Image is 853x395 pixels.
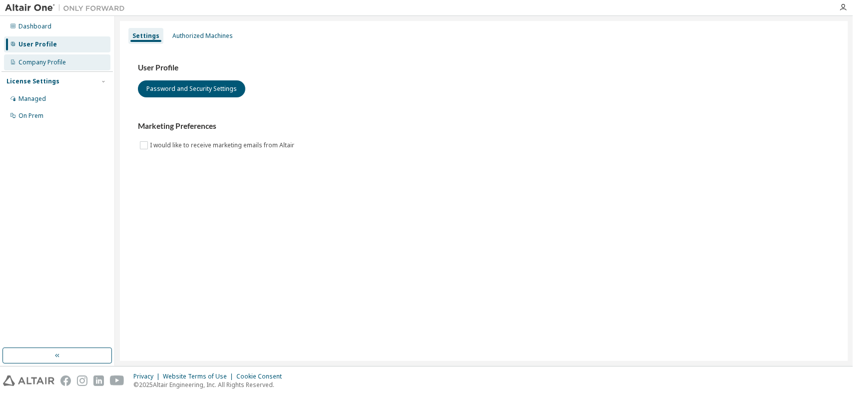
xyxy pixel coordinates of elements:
[18,22,51,30] div: Dashboard
[18,112,43,120] div: On Prem
[133,381,288,389] p: © 2025 Altair Engineering, Inc. All Rights Reserved.
[236,373,288,381] div: Cookie Consent
[110,376,124,386] img: youtube.svg
[172,32,233,40] div: Authorized Machines
[18,95,46,103] div: Managed
[138,80,245,97] button: Password and Security Settings
[5,3,130,13] img: Altair One
[18,40,57,48] div: User Profile
[93,376,104,386] img: linkedin.svg
[60,376,71,386] img: facebook.svg
[77,376,87,386] img: instagram.svg
[138,63,830,73] h3: User Profile
[163,373,236,381] div: Website Terms of Use
[138,121,830,131] h3: Marketing Preferences
[18,58,66,66] div: Company Profile
[6,77,59,85] div: License Settings
[133,373,163,381] div: Privacy
[3,376,54,386] img: altair_logo.svg
[150,139,296,151] label: I would like to receive marketing emails from Altair
[132,32,159,40] div: Settings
